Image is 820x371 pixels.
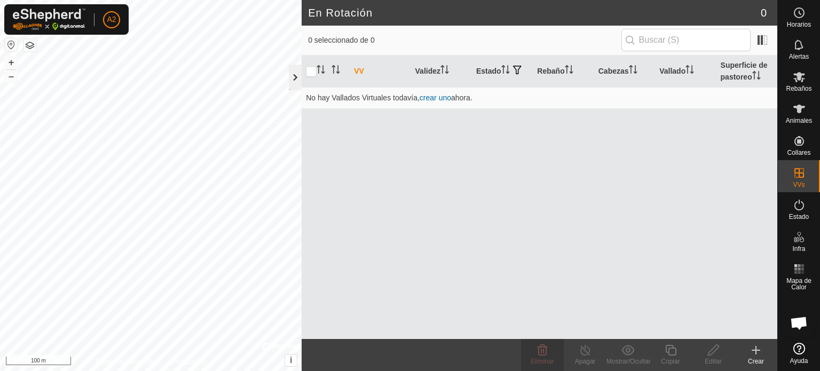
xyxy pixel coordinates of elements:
[472,56,533,88] th: Estado
[290,356,292,365] span: i
[790,358,808,364] span: Ayuda
[655,56,716,88] th: Vallado
[23,39,36,52] button: Capas del Mapa
[107,14,116,25] span: A2
[594,56,655,88] th: Cabezas
[308,6,761,19] h2: En Rotación
[302,87,777,108] td: No hay Vallados Virtuales todavía, ahora.
[752,73,761,81] p-sorticon: Activar para ordenar
[792,246,805,252] span: Infra
[5,70,18,83] button: –
[783,307,815,339] div: Chat abierto
[787,21,811,28] span: Horarios
[685,67,694,75] p-sorticon: Activar para ordenar
[793,181,805,188] span: VVs
[778,338,820,368] a: Ayuda
[411,56,472,88] th: Validez
[786,85,811,92] span: Rebaños
[501,67,510,75] p-sorticon: Activar para ordenar
[716,56,777,88] th: Superficie de pastoreo
[786,117,812,124] span: Animales
[629,67,637,75] p-sorticon: Activar para ordenar
[761,5,767,21] span: 0
[692,357,735,366] div: Editar
[787,149,810,156] span: Collares
[606,357,649,366] div: Mostrar/Ocultar
[332,67,340,75] p-sorticon: Activar para ordenar
[308,35,621,46] span: 0 seleccionado de 0
[440,67,449,75] p-sorticon: Activar para ordenar
[317,67,325,75] p-sorticon: Activar para ordenar
[789,214,809,220] span: Estado
[350,56,411,88] th: VV
[285,354,297,366] button: i
[420,93,451,102] a: crear uno
[564,357,606,366] div: Apagar
[533,56,594,88] th: Rebaño
[96,357,157,367] a: Política de Privacidad
[13,9,85,30] img: Logo Gallagher
[531,358,554,365] span: Eliminar
[565,67,573,75] p-sorticon: Activar para ordenar
[621,29,751,51] input: Buscar (S)
[5,56,18,69] button: +
[649,357,692,366] div: Copiar
[780,278,817,290] span: Mapa de Calor
[735,357,777,366] div: Crear
[789,53,809,60] span: Alertas
[170,357,206,367] a: Contáctenos
[5,38,18,51] button: Restablecer Mapa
